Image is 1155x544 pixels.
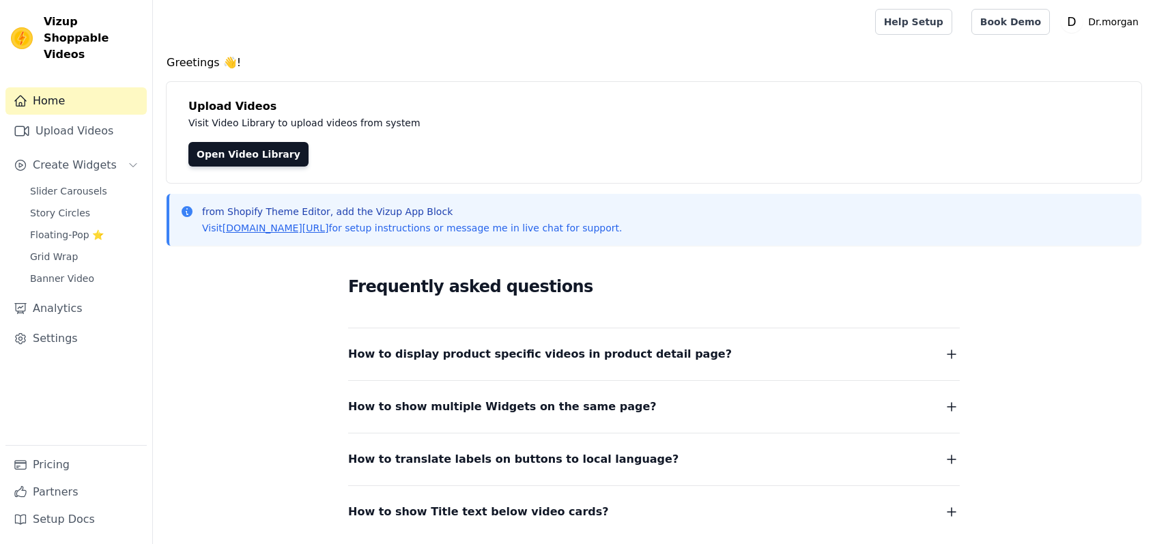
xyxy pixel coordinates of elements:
a: Home [5,87,147,115]
span: Grid Wrap [30,250,78,263]
p: Dr.morgan [1083,10,1144,34]
a: Banner Video [22,269,147,288]
span: How to show Title text below video cards? [348,502,609,521]
a: Floating-Pop ⭐ [22,225,147,244]
a: Help Setup [875,9,952,35]
button: Create Widgets [5,152,147,179]
span: How to display product specific videos in product detail page? [348,345,732,364]
button: How to display product specific videos in product detail page? [348,345,960,364]
a: Setup Docs [5,506,147,533]
text: D [1068,15,1076,29]
a: Open Video Library [188,142,309,167]
span: Floating-Pop ⭐ [30,228,104,242]
a: Partners [5,478,147,506]
p: from Shopify Theme Editor, add the Vizup App Block [202,205,622,218]
button: How to translate labels on buttons to local language? [348,450,960,469]
p: Visit Video Library to upload videos from system [188,115,800,131]
a: Upload Videos [5,117,147,145]
span: How to translate labels on buttons to local language? [348,450,679,469]
a: [DOMAIN_NAME][URL] [223,223,329,233]
span: How to show multiple Widgets on the same page? [348,397,657,416]
button: How to show multiple Widgets on the same page? [348,397,960,416]
img: Vizup [11,27,33,49]
span: Vizup Shoppable Videos [44,14,141,63]
h4: Upload Videos [188,98,1120,115]
span: Banner Video [30,272,94,285]
button: D Dr.morgan [1061,10,1144,34]
span: Story Circles [30,206,90,220]
a: Settings [5,325,147,352]
h2: Frequently asked questions [348,273,960,300]
a: Pricing [5,451,147,478]
a: Grid Wrap [22,247,147,266]
h4: Greetings 👋! [167,55,1141,71]
span: Slider Carousels [30,184,107,198]
a: Book Demo [971,9,1050,35]
a: Slider Carousels [22,182,147,201]
button: How to show Title text below video cards? [348,502,960,521]
span: Create Widgets [33,157,117,173]
a: Story Circles [22,203,147,223]
a: Analytics [5,295,147,322]
p: Visit for setup instructions or message me in live chat for support. [202,221,622,235]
